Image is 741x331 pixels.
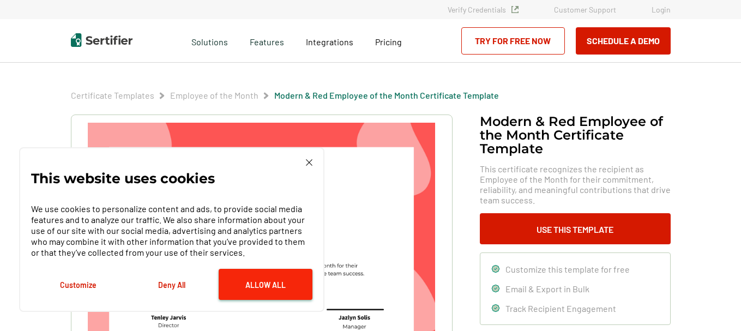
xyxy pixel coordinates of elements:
[71,33,132,47] img: Sertifier | Digital Credentialing Platform
[31,173,215,184] p: This website uses cookies
[191,34,228,47] span: Solutions
[219,269,312,300] button: Allow All
[71,90,154,100] a: Certificate Templates
[274,90,499,100] a: Modern & Red Employee of the Month Certificate Template
[71,90,154,101] span: Certificate Templates
[170,90,258,100] a: Employee of the Month
[306,37,353,47] span: Integrations
[31,203,312,258] p: We use cookies to personalize content and ads, to provide social media features and to analyze ou...
[505,303,616,314] span: Track Recipient Engagement
[554,5,616,14] a: Customer Support
[31,269,125,300] button: Customize
[505,264,630,274] span: Customize this template for free
[375,34,402,47] a: Pricing
[448,5,519,14] a: Verify Credentials
[274,90,499,101] span: Modern & Red Employee of the Month Certificate Template
[125,269,219,300] button: Deny All
[652,5,671,14] a: Login
[461,27,565,55] a: Try for Free Now
[306,159,312,166] img: Cookie Popup Close
[71,90,499,101] div: Breadcrumb
[375,37,402,47] span: Pricing
[576,27,671,55] button: Schedule a Demo
[511,6,519,13] img: Verified
[505,284,589,294] span: Email & Export in Bulk
[250,34,284,47] span: Features
[480,213,671,244] button: Use This Template
[480,115,671,155] h1: Modern & Red Employee of the Month Certificate Template
[480,164,671,205] span: This certificate recognizes the recipient as Employee of the Month for their commitment, reliabil...
[170,90,258,101] span: Employee of the Month
[306,34,353,47] a: Integrations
